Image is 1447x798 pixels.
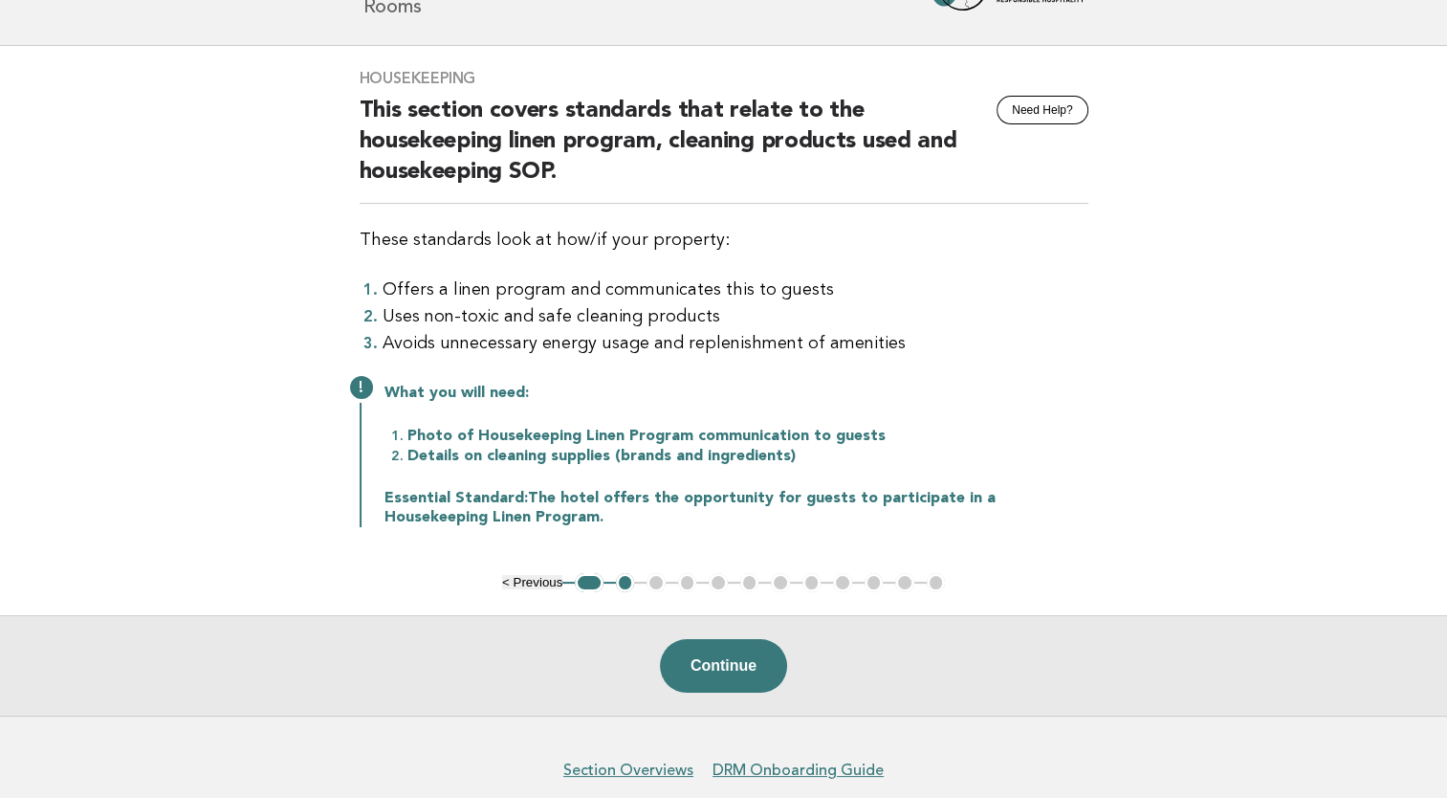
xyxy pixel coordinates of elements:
[563,761,693,780] a: Section Overviews
[384,491,528,506] strong: Essential Standard:
[997,96,1087,124] button: Need Help?
[660,639,787,693] button: Continue
[360,69,1088,88] h3: Housekeeping
[713,761,884,780] a: DRM Onboarding Guide
[384,489,1088,527] p: The hotel offers the opportunity for guests to participate in a Housekeeping Linen Program.
[407,446,1088,466] li: Details on cleaning supplies (brands and ingredients)
[360,96,1088,204] h2: This section covers standards that relate to the housekeeping linen program, cleaning products us...
[575,573,603,592] button: 1
[383,303,1088,330] li: Uses non-toxic and safe cleaning products
[407,426,1088,446] li: Photo of Housekeeping Linen Program communication to guests
[384,384,1088,403] p: What you will need:
[616,573,635,592] button: 2
[383,330,1088,357] li: Avoids unnecessary energy usage and replenishment of amenities
[360,227,1088,254] p: These standards look at how/if your property:
[502,575,562,589] button: < Previous
[383,277,1088,303] li: Offers a linen program and communicates this to guests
